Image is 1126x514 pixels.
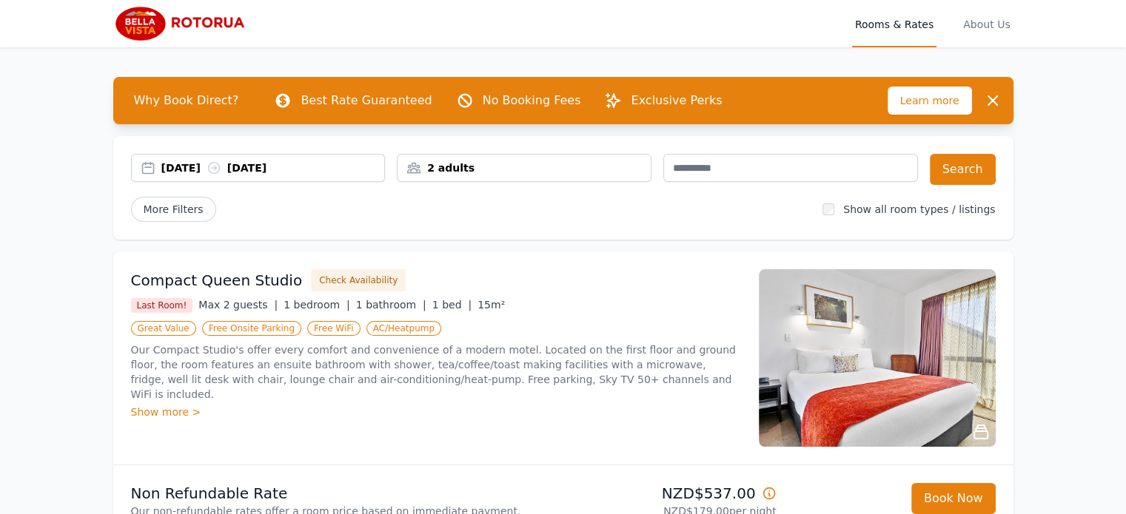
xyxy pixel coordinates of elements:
[131,405,741,419] div: Show more >
[307,321,361,336] span: Free WiFi
[432,299,472,311] span: 1 bed |
[301,92,432,109] p: Best Rate Guaranteed
[569,483,777,504] p: NZD$537.00
[131,270,303,291] h3: Compact Queen Studio
[483,92,581,109] p: No Booking Fees
[843,203,995,215] label: Show all room types / listings
[631,92,722,109] p: Exclusive Perks
[398,160,651,175] div: 2 adults
[131,321,196,336] span: Great Value
[366,321,441,336] span: AC/Heatpump
[911,483,996,514] button: Book Now
[113,6,255,41] img: Bella Vista Rotorua
[131,483,557,504] p: Non Refundable Rate
[161,160,385,175] div: [DATE] [DATE]
[131,197,216,222] span: More Filters
[888,87,972,115] span: Learn more
[131,342,741,402] p: Our Compact Studio's offer every comfort and convenience of a modern motel. Located on the first ...
[356,299,426,311] span: 1 bathroom |
[477,299,505,311] span: 15m²
[311,269,406,291] button: Check Availability
[122,86,251,115] span: Why Book Direct?
[284,299,350,311] span: 1 bedroom |
[930,154,996,185] button: Search
[198,299,278,311] span: Max 2 guests |
[202,321,301,336] span: Free Onsite Parking
[131,298,193,313] span: Last Room!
